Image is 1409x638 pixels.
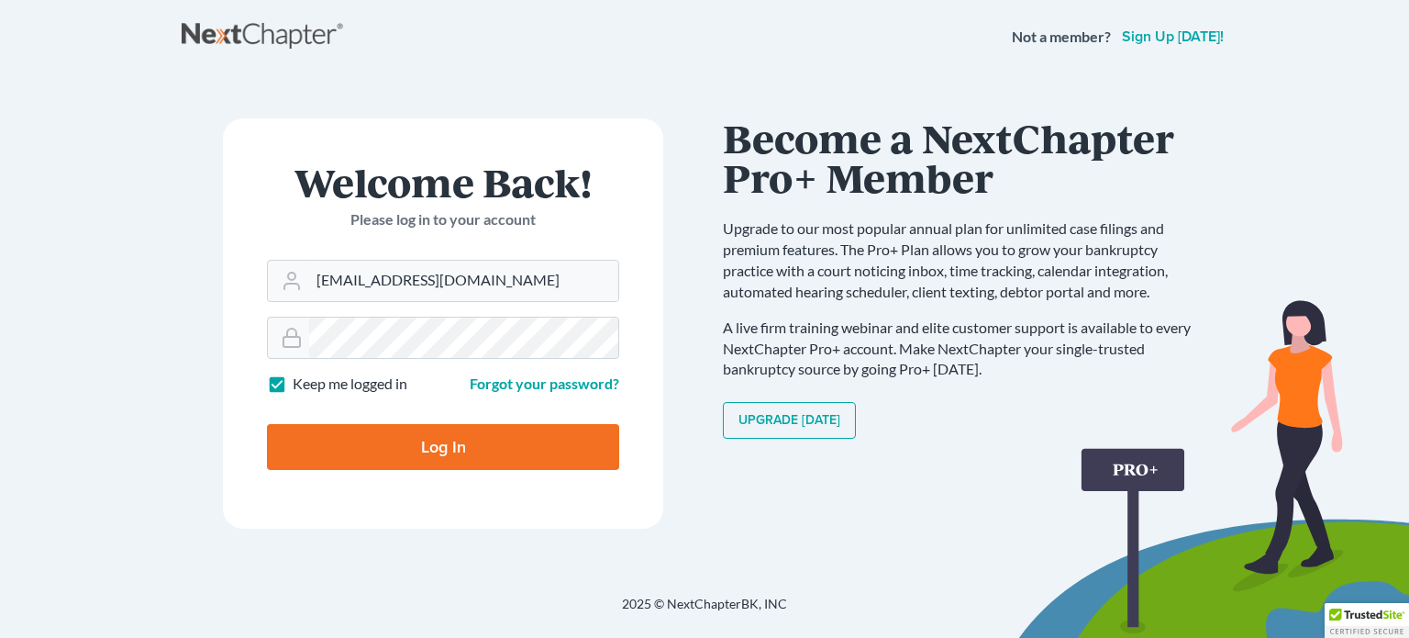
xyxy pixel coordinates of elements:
input: Log In [267,424,619,470]
input: Email Address [309,261,618,301]
a: Upgrade [DATE] [723,402,856,439]
h1: Welcome Back! [267,162,619,202]
h1: Become a NextChapter Pro+ Member [723,118,1209,196]
p: A live firm training webinar and elite customer support is available to every NextChapter Pro+ ac... [723,318,1209,381]
div: TrustedSite Certified [1325,603,1409,638]
label: Keep me logged in [293,374,407,395]
p: Please log in to your account [267,209,619,230]
strong: Not a member? [1012,27,1111,48]
p: Upgrade to our most popular annual plan for unlimited case filings and premium features. The Pro+... [723,218,1209,302]
a: Sign up [DATE]! [1118,29,1227,44]
div: 2025 © NextChapterBK, INC [182,595,1227,628]
a: Forgot your password? [470,375,619,392]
